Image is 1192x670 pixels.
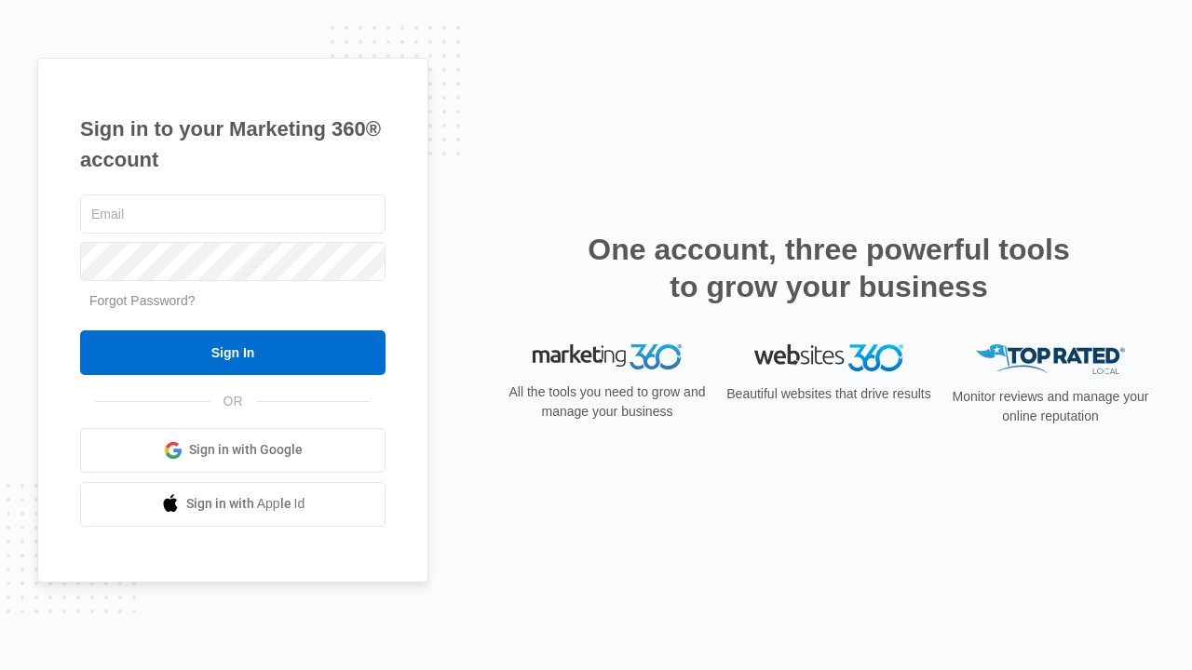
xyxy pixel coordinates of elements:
[80,330,386,375] input: Sign In
[582,231,1076,305] h2: One account, three powerful tools to grow your business
[80,482,386,527] a: Sign in with Apple Id
[80,428,386,473] a: Sign in with Google
[725,384,933,404] p: Beautiful websites that drive results
[503,382,711,422] p: All the tools you need to grow and manage your business
[186,494,305,514] span: Sign in with Apple Id
[89,293,196,308] a: Forgot Password?
[976,344,1125,375] img: Top Rated Local
[754,344,903,371] img: Websites 360
[189,440,303,460] span: Sign in with Google
[210,392,256,411] span: OR
[80,194,386,234] input: Email
[80,114,386,175] h1: Sign in to your Marketing 360® account
[533,344,682,370] img: Marketing 360
[946,387,1155,426] p: Monitor reviews and manage your online reputation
